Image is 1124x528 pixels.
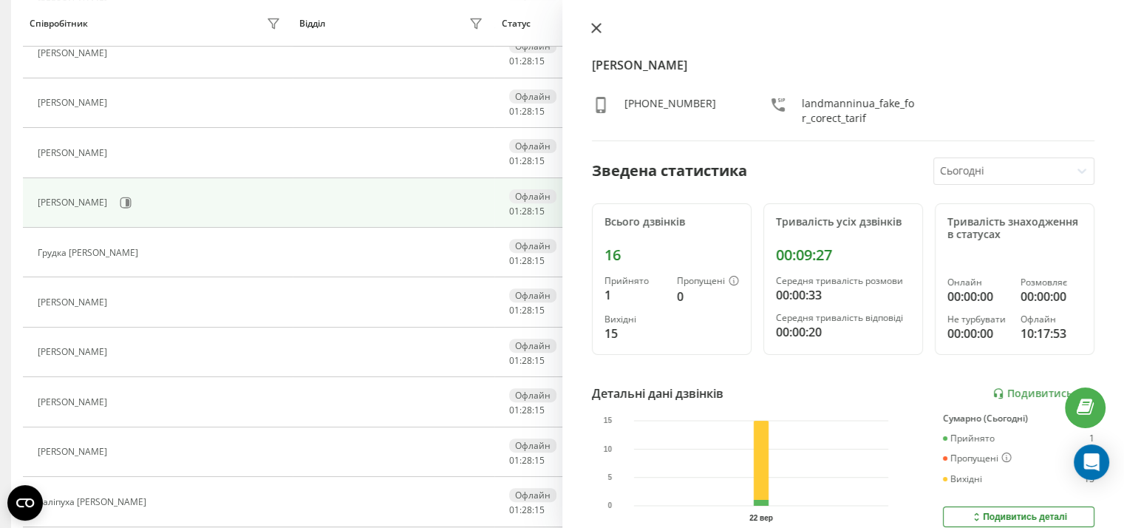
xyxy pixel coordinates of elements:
[776,246,910,264] div: 00:09:27
[509,189,556,203] div: Офлайн
[509,288,556,302] div: Офлайн
[1074,444,1109,480] div: Open Intercom Messenger
[592,160,747,182] div: Зведена статистика
[992,387,1094,400] a: Подивитись звіт
[522,404,532,416] span: 28
[534,504,545,516] span: 15
[509,339,556,353] div: Офлайн
[947,288,1009,305] div: 00:00:00
[534,205,545,217] span: 15
[1089,433,1094,444] div: 1
[509,89,556,104] div: Офлайн
[509,105,520,118] span: 01
[776,286,910,304] div: 00:00:33
[522,504,532,516] span: 28
[607,473,612,481] text: 5
[38,197,111,208] div: [PERSON_NAME]
[522,304,532,317] span: 28
[604,325,665,342] div: 15
[522,155,532,167] span: 28
[943,507,1094,527] button: Подивитись деталі
[30,18,88,29] div: Співробітник
[38,48,111,58] div: [PERSON_NAME]
[603,417,612,425] text: 15
[677,276,739,288] div: Пропущені
[534,105,545,118] span: 15
[1021,314,1082,325] div: Офлайн
[776,276,910,286] div: Середня тривалість розмови
[534,454,545,467] span: 15
[509,56,545,67] div: : :
[522,354,532,367] span: 28
[970,511,1067,523] div: Подивитись деталі
[522,205,532,217] span: 28
[534,155,545,167] span: 15
[38,497,150,507] div: Заліпуха [PERSON_NAME]
[624,96,716,126] div: [PHONE_NUMBER]
[604,314,665,325] div: Вихідні
[604,246,739,264] div: 16
[1021,277,1082,288] div: Розмовляє
[509,305,545,316] div: : :
[607,502,612,510] text: 0
[604,286,665,304] div: 1
[38,447,111,457] div: [PERSON_NAME]
[802,96,917,126] div: landmanninua_fake_for_corect_tarif
[534,354,545,367] span: 15
[509,304,520,317] span: 01
[38,397,111,407] div: [PERSON_NAME]
[947,277,1009,288] div: Онлайн
[509,505,545,515] div: : :
[509,456,545,466] div: : :
[38,297,111,308] div: [PERSON_NAME]
[509,155,520,167] span: 01
[502,18,531,29] div: Статус
[509,254,520,267] span: 01
[776,323,910,341] div: 00:00:20
[522,105,532,118] span: 28
[776,313,910,323] div: Середня тривалість відповіді
[534,55,545,67] span: 15
[509,106,545,117] div: : :
[1021,325,1082,342] div: 10:17:53
[522,454,532,467] span: 28
[509,205,520,217] span: 01
[509,388,556,402] div: Офлайн
[776,216,910,229] div: Тривалість усіх дзвінків
[509,206,545,217] div: : :
[38,148,111,158] div: [PERSON_NAME]
[522,55,532,67] span: 28
[38,248,142,258] div: Грудка [PERSON_NAME]
[749,514,773,522] text: 22 вер
[509,454,520,467] span: 01
[38,347,111,357] div: [PERSON_NAME]
[522,254,532,267] span: 28
[943,433,995,444] div: Прийнято
[534,304,545,317] span: 15
[509,55,520,67] span: 01
[509,504,520,516] span: 01
[509,139,556,153] div: Офлайн
[534,404,545,416] span: 15
[534,254,545,267] span: 15
[592,385,723,402] div: Детальні дані дзвінків
[509,488,556,502] div: Офлайн
[509,405,545,416] div: : :
[943,453,1012,464] div: Пропущені
[947,325,1009,342] div: 00:00:00
[677,288,739,305] div: 0
[509,404,520,416] span: 01
[943,474,982,484] div: Вихідні
[604,216,739,229] div: Всього дзвінків
[947,216,1082,241] div: Тривалість знаходження в статусах
[1021,288,1082,305] div: 00:00:00
[509,239,556,253] div: Офлайн
[299,18,325,29] div: Відділ
[604,276,665,286] div: Прийнято
[7,485,43,521] button: Open CMP widget
[1084,474,1094,484] div: 15
[592,56,1095,74] h4: [PERSON_NAME]
[947,314,1009,325] div: Не турбувати
[509,156,545,166] div: : :
[509,439,556,453] div: Офлайн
